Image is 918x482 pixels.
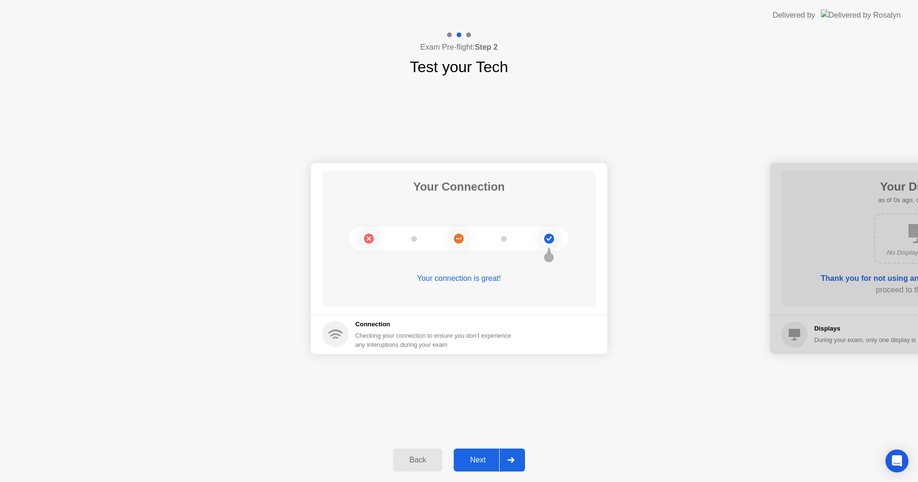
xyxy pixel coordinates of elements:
[454,449,525,471] button: Next
[420,42,498,53] h4: Exam Pre-flight:
[413,178,505,195] h1: Your Connection
[885,450,908,472] div: Open Intercom Messenger
[393,449,442,471] button: Back
[355,331,517,349] div: Checking your connection to ensure you don’t experience any interuptions during your exam
[475,43,498,51] b: Step 2
[821,10,901,21] img: Delivered by Rosalyn
[410,55,508,78] h1: Test your Tech
[396,456,439,464] div: Back
[355,320,517,329] h5: Connection
[322,273,596,284] div: Your connection is great!
[457,456,499,464] div: Next
[773,10,815,21] div: Delivered by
